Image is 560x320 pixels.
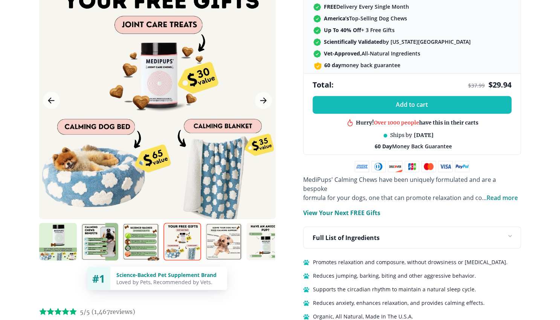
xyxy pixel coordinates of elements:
span: $ 29.94 [488,80,511,90]
span: MediPups' Calming Chews have been uniquely formulated and are a bespoke [303,175,496,193]
span: Delivery Every Single Month [324,3,409,10]
img: payment methods [355,161,469,172]
strong: America’s [324,15,349,22]
p: View Your Next FREE Gifts [303,208,380,217]
strong: Scientifically Validated [324,38,383,45]
span: All-Natural Ingredients [324,50,420,57]
strong: Up To 40% Off [324,26,361,34]
span: Reduces anxiety, enhances relaxation, and provides calming effects. [313,298,485,307]
img: Calming Chews | Natural Dog Supplements [81,223,118,260]
p: Full List of Ingredients [313,233,380,242]
strong: Vet-Approved, [324,50,362,57]
span: + 3 Free Gifts [324,26,395,34]
strong: 60 Day [375,143,392,150]
div: Loved by Pets, Recommended by Vets. [116,278,221,285]
span: Total: [313,80,334,90]
span: Read more [487,194,518,202]
span: ... [482,194,518,202]
span: formula for your dogs, one that can promote relaxation and co [303,194,482,202]
img: Calming Chews | Natural Dog Supplements [163,223,201,260]
img: Calming Chews | Natural Dog Supplements [122,223,160,260]
button: Add to cart [313,96,511,114]
span: #1 [92,271,105,285]
img: Calming Chews | Natural Dog Supplements [205,223,243,260]
button: Previous Image [43,92,60,109]
span: Supports the circadian rhythm to maintain a natural sleep cycle. [313,285,476,294]
div: Hurry! have this in their carts [356,119,478,126]
span: Reduces jumping, barking, biting and other aggressive behavior. [313,271,476,280]
span: [DATE] [414,132,433,139]
span: Over 1000 people [374,119,419,126]
span: $ 37.99 [468,82,485,89]
div: Science-Backed Pet Supplement Brand [116,271,221,278]
span: Money Back Guarantee [375,143,452,150]
span: by [US_STATE][GEOGRAPHIC_DATA] [324,38,471,45]
span: 5/5 ( 1,467 reviews) [80,308,135,315]
strong: 60 day [324,62,341,69]
span: Top-Selling Dog Chews [324,15,407,22]
button: Next Image [255,92,272,109]
span: Ships by [390,132,412,139]
strong: FREE [324,3,336,10]
img: Calming Chews | Natural Dog Supplements [246,223,284,260]
img: Calming Chews | Natural Dog Supplements [39,223,77,260]
span: money back guarantee [324,62,400,69]
span: Promotes relaxation and composure, without drowsiness or [MEDICAL_DATA]. [313,257,508,266]
span: Add to cart [396,101,428,108]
